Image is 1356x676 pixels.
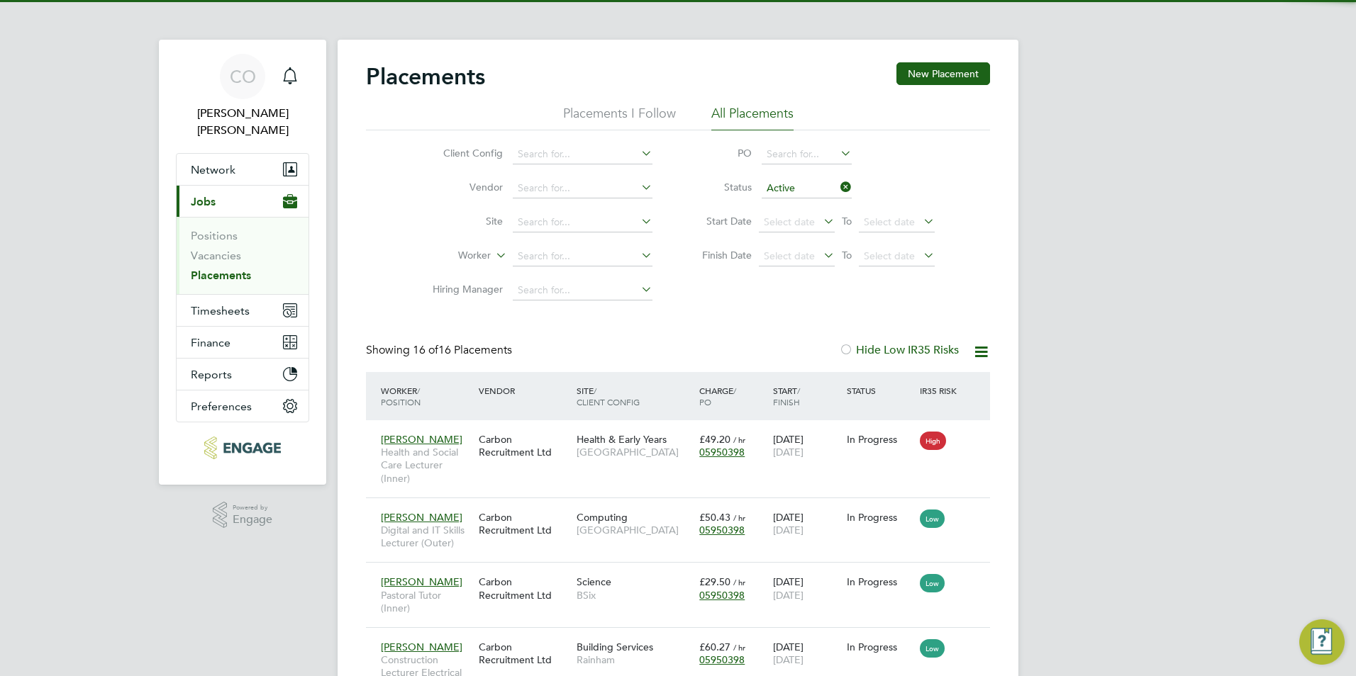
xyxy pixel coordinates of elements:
[191,163,235,176] span: Network
[839,343,959,357] label: Hide Low IR35 Risks
[381,641,462,653] span: [PERSON_NAME]
[577,575,611,588] span: Science
[920,574,945,592] span: Low
[711,105,794,130] li: All Placements
[764,215,815,228] span: Select date
[513,145,652,164] input: Search for...
[176,54,309,139] a: CO[PERSON_NAME] [PERSON_NAME]
[230,67,256,86] span: CO
[421,215,503,227] label: Site
[191,249,241,262] a: Vacancies
[381,433,462,446] span: [PERSON_NAME]
[838,212,856,230] span: To
[1299,619,1345,665] button: Engage Resource Center
[773,446,804,458] span: [DATE]
[699,653,745,666] span: 05950398
[696,378,769,415] div: Charge
[769,426,843,466] div: [DATE]
[191,304,250,317] span: Timesheets
[177,390,309,422] button: Preferences
[699,385,736,407] span: / PO
[577,589,692,602] span: BSix
[733,434,745,445] span: / hr
[699,446,745,458] span: 05950398
[381,524,472,549] span: Digital and IT Skills Lecturer (Outer)
[577,433,667,446] span: Health & Early Years
[381,385,421,407] span: / Position
[475,504,573,543] div: Carbon Recruitment Ltd
[233,502,272,514] span: Powered by
[475,426,573,466] div: Carbon Recruitment Ltd
[513,247,652,266] input: Search for...
[847,641,913,653] div: In Progress
[920,639,945,658] span: Low
[177,154,309,185] button: Network
[381,511,462,524] span: [PERSON_NAME]
[762,145,852,164] input: Search for...
[699,641,730,653] span: £60.27
[577,524,692,536] span: [GEOGRAPHIC_DATA]
[377,425,990,437] a: [PERSON_NAME]Health and Social Care Lecturer (Inner)Carbon Recruitment LtdHealth & Early Years[GE...
[421,147,503,159] label: Client Config
[769,568,843,608] div: [DATE]
[699,433,730,446] span: £49.20
[413,343,438,357] span: 16 of
[177,217,309,294] div: Jobs
[688,181,752,193] label: Status
[191,195,216,208] span: Jobs
[699,511,730,524] span: £50.43
[191,336,230,349] span: Finance
[773,524,804,536] span: [DATE]
[577,641,653,653] span: Building Services
[577,511,628,524] span: Computing
[847,575,913,588] div: In Progress
[733,577,745,587] span: / hr
[513,213,652,232] input: Search for...
[769,378,843,415] div: Start
[177,359,309,390] button: Reports
[688,215,752,227] label: Start Date
[773,653,804,666] span: [DATE]
[513,179,652,198] input: Search for...
[421,283,503,295] label: Hiring Manager
[377,633,990,645] a: [PERSON_NAME]Construction Lecturer Electrical Installations (Outer)Carbon Recruitment LtdBuilding...
[699,575,730,588] span: £29.50
[177,327,309,358] button: Finance
[381,446,472,485] span: Health and Social Care Lecturer (Inner)
[513,281,652,300] input: Search for...
[920,509,945,528] span: Low
[177,186,309,217] button: Jobs
[475,378,573,403] div: Vendor
[896,62,990,85] button: New Placement
[366,62,485,91] h2: Placements
[838,246,856,264] span: To
[769,504,843,543] div: [DATE]
[409,249,491,263] label: Worker
[773,589,804,602] span: [DATE]
[847,433,913,446] div: In Progress
[475,633,573,673] div: Carbon Recruitment Ltd
[769,633,843,673] div: [DATE]
[177,295,309,326] button: Timesheets
[377,378,475,415] div: Worker
[421,181,503,193] label: Vendor
[847,511,913,524] div: In Progress
[563,105,676,130] li: Placements I Follow
[159,40,326,485] nav: Main navigation
[864,249,915,262] span: Select date
[233,514,272,526] span: Engage
[699,589,745,602] span: 05950398
[773,385,800,407] span: / Finish
[688,249,752,261] label: Finish Date
[733,642,745,653] span: / hr
[191,368,232,381] span: Reports
[577,446,692,458] span: [GEOGRAPHIC_DATA]
[764,249,815,262] span: Select date
[213,502,273,529] a: Powered byEngage
[176,105,309,139] span: Connor O'sullivan
[191,269,251,282] a: Placements
[381,589,472,614] span: Pastoral Tutor (Inner)
[733,512,745,523] span: / hr
[577,653,692,666] span: Rainham
[688,147,752,159] label: PO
